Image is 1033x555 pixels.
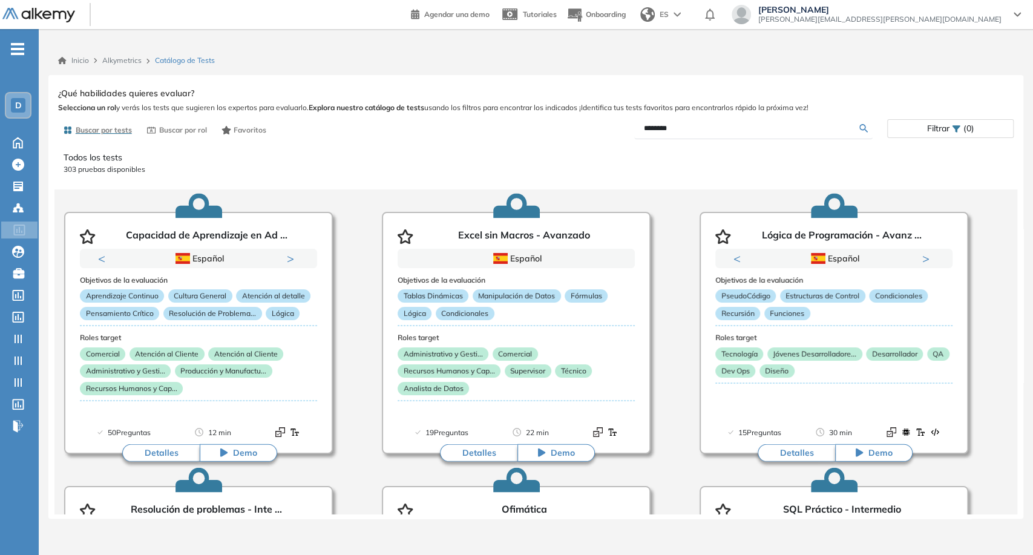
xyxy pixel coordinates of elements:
[398,276,635,284] h3: Objetivos de la evaluación
[58,103,116,112] b: Selecciona un rol
[123,252,274,265] div: Español
[758,5,1002,15] span: [PERSON_NAME]
[58,55,89,66] a: Inicio
[168,289,232,303] p: Cultura General
[411,6,490,21] a: Agendar una demo
[715,364,755,378] p: Dev Ops
[184,268,198,270] button: 1
[64,164,1008,175] p: 303 pruebas disponibles
[80,289,164,303] p: Aprendizaje Continuo
[64,151,1008,164] p: Todos los tests
[517,444,595,462] button: Demo
[473,289,561,303] p: Manipulación de Datos
[715,289,776,303] p: PseudoCódigo
[715,276,953,284] h3: Objetivos de la evaluación
[80,307,159,320] p: Pensamiento Crítico
[236,289,310,303] p: Atención al detalle
[927,347,949,361] p: QA
[80,364,171,378] p: Administrativo y Gesti...
[493,347,538,361] p: Comercial
[58,120,137,140] button: Buscar por tests
[234,125,266,136] span: Favoritos
[398,333,635,342] h3: Roles target
[80,276,317,284] h3: Objetivos de la evaluación
[275,427,285,437] img: Format test logo
[458,229,590,244] p: Excel sin Macros - Avanzado
[287,252,299,264] button: Next
[526,427,549,439] span: 22 min
[155,55,215,66] span: Catálogo de Tests
[926,120,949,137] span: Filtrar
[398,364,500,378] p: Recursos Humanos y Cap...
[555,364,592,378] p: Técnico
[76,125,132,136] span: Buscar por tests
[586,10,626,19] span: Onboarding
[80,382,183,395] p: Recursos Humanos y Cap...
[398,382,469,395] p: Analista de Datos
[523,10,557,19] span: Tutoriales
[767,347,862,361] p: Jóvenes Desarrolladore...
[441,252,592,265] div: Español
[593,427,603,437] img: Format test logo
[398,347,488,361] p: Administrativo y Gesti...
[868,447,893,459] span: Demo
[869,289,928,303] p: Condicionales
[58,87,194,100] span: ¿Qué habilidades quieres evaluar?
[200,444,277,462] button: Demo
[159,125,207,136] span: Buscar por rol
[502,504,547,518] p: Ofimática
[175,253,190,264] img: ESP
[80,347,125,361] p: Comercial
[866,347,923,361] p: Desarrollador
[2,8,75,23] img: Logo
[783,504,901,518] p: SQL Práctico - Intermedio
[80,333,317,342] h3: Roles target
[640,7,655,22] img: world
[436,307,494,320] p: Condicionales
[208,347,283,361] p: Atención al Cliente
[15,100,22,110] span: D
[163,307,262,320] p: Resolución de Problema...
[233,447,257,459] span: Demo
[122,444,200,462] button: Detalles
[762,229,922,244] p: Lógica de Programación - Avanz ...
[733,252,746,264] button: Previous
[11,48,24,50] i: -
[674,12,681,17] img: arrow
[660,9,669,20] span: ES
[758,15,1002,24] span: [PERSON_NAME][EMAIL_ADDRESS][PERSON_NAME][DOMAIN_NAME]
[102,56,142,65] span: Alkymetrics
[715,347,763,361] p: Tecnología
[738,427,781,439] span: 15 Preguntas
[566,2,626,28] button: Onboarding
[398,307,431,320] p: Lógica
[208,427,231,439] span: 12 min
[203,268,213,270] button: 2
[217,120,272,140] button: Favoritos
[58,102,1014,113] span: y verás los tests que sugieren los expertos para evaluarlo. usando los filtros para encontrar los...
[565,289,608,303] p: Fórmulas
[780,289,865,303] p: Estructuras de Control
[98,252,110,264] button: Previous
[424,10,490,19] span: Agendar una demo
[930,427,940,437] img: Format test logo
[922,252,934,264] button: Next
[309,103,424,112] b: Explora nuestro catálogo de tests
[142,120,212,140] button: Buscar por rol
[901,427,911,437] img: Format test logo
[829,427,852,439] span: 30 min
[715,333,953,342] h3: Roles target
[398,289,468,303] p: Tablas Dinámicas
[963,120,974,137] span: (0)
[290,427,300,437] img: Format test logo
[505,364,551,378] p: Supervisor
[551,447,575,459] span: Demo
[811,253,825,264] img: ESP
[839,268,848,270] button: 2
[175,364,272,378] p: Producción y Manufactu...
[759,364,795,378] p: Diseño
[131,504,282,518] p: Resolución de problemas - Inte ...
[130,347,205,361] p: Atención al Cliente
[108,427,151,439] span: 50 Preguntas
[608,427,617,437] img: Format test logo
